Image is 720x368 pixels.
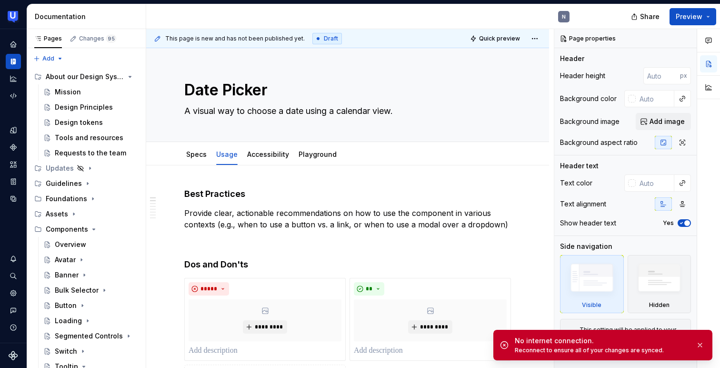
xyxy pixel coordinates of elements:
[40,298,142,313] a: Button
[643,67,680,84] input: Auto
[35,12,142,21] div: Documentation
[6,191,21,206] a: Data sources
[40,328,142,344] a: Segmented Controls
[650,117,685,126] span: Add image
[562,13,566,20] div: N
[6,286,21,301] a: Settings
[40,283,142,298] a: Bulk Selector
[182,144,210,164] div: Specs
[184,189,245,199] strong: Best Practices
[6,71,21,86] a: Analytics
[295,144,340,164] div: Playground
[55,255,76,265] div: Avatar
[636,90,674,107] input: Auto
[628,255,691,313] div: Hidden
[676,12,702,21] span: Preview
[55,87,81,97] div: Mission
[479,35,520,42] span: Quick preview
[46,209,68,219] div: Assets
[46,164,74,173] div: Updates
[299,150,337,158] a: Playground
[515,347,688,354] div: Reconnect to ensure all of your changes are synced.
[467,32,524,45] button: Quick preview
[30,222,142,237] div: Components
[6,140,21,155] div: Components
[670,8,716,25] button: Preview
[182,103,509,119] textarea: A visual way to choose a date using a calendar view.
[212,144,241,164] div: Usage
[560,117,620,126] div: Background image
[6,303,21,318] button: Contact support
[40,130,142,145] a: Tools and resources
[6,157,21,172] a: Assets
[40,115,142,130] a: Design tokens
[636,113,691,130] button: Add image
[560,242,612,251] div: Side navigation
[55,286,99,295] div: Bulk Selector
[165,35,305,42] span: This page is new and has not been published yet.
[40,267,142,283] a: Banner
[216,150,238,158] a: Usage
[9,351,18,360] a: Supernova Logo
[30,191,142,206] div: Foundations
[649,301,670,309] div: Hidden
[6,37,21,52] a: Home
[515,336,688,346] div: No internet connection.
[626,8,666,25] button: Share
[560,178,592,188] div: Text color
[182,79,509,102] textarea: Date Picker
[55,118,103,127] div: Design tokens
[582,301,601,309] div: Visible
[55,270,79,280] div: Banner
[663,219,674,227] label: Yes
[6,54,21,69] a: Documentation
[6,174,21,189] a: Storybook stories
[6,251,21,266] button: Notifications
[55,347,77,356] div: Switch
[46,179,82,188] div: Guidelines
[55,148,126,158] div: Requests to the team
[40,145,142,161] a: Requests to the team
[560,138,638,147] div: Background aspect ratio
[40,313,142,328] a: Loading
[30,206,142,222] div: Assets
[40,237,142,252] a: Overview
[184,207,511,230] p: Provide clear, actionable recommendations on how to use the component in various contexts (e.g., ...
[40,84,142,100] a: Mission
[40,100,142,115] a: Design Principles
[6,268,21,284] button: Search ⌘K
[46,225,88,234] div: Components
[34,35,62,42] div: Pages
[106,35,116,42] span: 95
[40,344,142,359] a: Switch
[30,176,142,191] div: Guidelines
[560,161,599,171] div: Header text
[55,331,123,341] div: Segmented Controls
[324,35,338,42] span: Draft
[6,88,21,103] a: Code automation
[6,123,21,138] a: Design tokens
[40,252,142,267] a: Avatar
[186,150,207,158] a: Specs
[30,161,142,176] div: Updates
[30,52,66,65] button: Add
[560,255,624,313] div: Visible
[680,72,687,80] p: px
[640,12,660,21] span: Share
[560,71,605,81] div: Header height
[560,94,617,103] div: Background color
[79,35,116,42] div: Changes
[46,72,124,82] div: About our Design System
[30,69,142,84] div: About our Design System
